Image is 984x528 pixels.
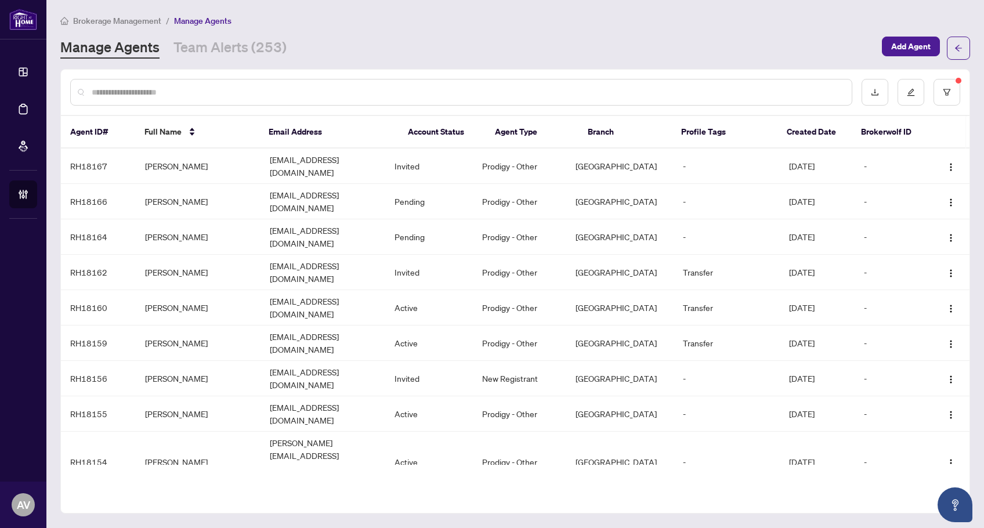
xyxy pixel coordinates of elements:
td: - [855,361,929,396]
td: [PERSON_NAME] [136,432,261,493]
td: Prodigy - Other [473,184,566,219]
img: Logo [946,233,956,243]
th: Profile Tags [672,116,777,149]
img: Logo [946,458,956,468]
td: RH18162 [61,255,136,290]
td: - [674,219,780,255]
span: arrow-left [954,44,963,52]
td: [DATE] [780,290,855,326]
td: [GEOGRAPHIC_DATA] [566,149,674,184]
td: [GEOGRAPHIC_DATA] [566,361,674,396]
span: Brokerage Management [73,16,161,26]
li: / [166,14,169,27]
th: Full Name [135,116,259,149]
button: Open asap [938,487,972,522]
td: Prodigy - Other [473,326,566,361]
td: Prodigy - Other [473,290,566,326]
td: Transfer [674,290,780,326]
button: Logo [942,369,960,388]
td: - [855,184,929,219]
td: [DATE] [780,361,855,396]
td: - [855,290,929,326]
td: [GEOGRAPHIC_DATA] [566,290,674,326]
td: [PERSON_NAME] [136,290,261,326]
td: [GEOGRAPHIC_DATA] [566,219,674,255]
td: [DATE] [780,432,855,493]
td: Pending [385,184,473,219]
td: RH18160 [61,290,136,326]
td: [GEOGRAPHIC_DATA] [566,326,674,361]
span: Manage Agents [174,16,231,26]
th: Agent ID# [61,116,135,149]
button: Logo [942,298,960,317]
img: Logo [946,304,956,313]
td: Prodigy - Other [473,219,566,255]
span: Add Agent [891,37,931,56]
button: Logo [942,157,960,175]
td: [GEOGRAPHIC_DATA] [566,184,674,219]
td: - [855,149,929,184]
td: - [674,149,780,184]
span: edit [907,88,915,96]
td: - [674,361,780,396]
td: - [674,432,780,493]
td: [PERSON_NAME] [136,326,261,361]
td: RH18155 [61,396,136,432]
td: Active [385,326,473,361]
td: [PERSON_NAME] [136,361,261,396]
button: Logo [942,404,960,423]
img: Logo [946,339,956,349]
button: Logo [942,263,960,281]
td: [DATE] [780,149,855,184]
button: Add Agent [882,37,940,56]
td: [PERSON_NAME] [136,219,261,255]
td: Active [385,396,473,432]
td: Transfer [674,255,780,290]
td: [EMAIL_ADDRESS][DOMAIN_NAME] [261,290,385,326]
button: Logo [942,453,960,471]
button: filter [934,79,960,106]
td: RH18159 [61,326,136,361]
td: [DATE] [780,396,855,432]
td: Prodigy - Other [473,396,566,432]
td: Active [385,290,473,326]
td: [PERSON_NAME] [136,184,261,219]
img: Logo [946,375,956,384]
td: Active [385,432,473,493]
td: [DATE] [780,255,855,290]
span: download [871,88,879,96]
span: AV [17,497,30,513]
td: [GEOGRAPHIC_DATA] [566,396,674,432]
td: - [855,396,929,432]
td: [GEOGRAPHIC_DATA] [566,432,674,493]
td: - [674,184,780,219]
td: [EMAIL_ADDRESS][DOMAIN_NAME] [261,255,385,290]
th: Account Status [399,116,486,149]
button: Logo [942,192,960,211]
td: New Registrant [473,361,566,396]
td: [DATE] [780,326,855,361]
img: Logo [946,198,956,207]
td: [PERSON_NAME][EMAIL_ADDRESS][PERSON_NAME][DOMAIN_NAME] [261,432,385,493]
td: [EMAIL_ADDRESS][DOMAIN_NAME] [261,396,385,432]
td: RH18166 [61,184,136,219]
button: download [862,79,888,106]
td: - [855,326,929,361]
img: Logo [946,269,956,278]
img: logo [9,9,37,30]
td: [PERSON_NAME] [136,255,261,290]
td: - [674,396,780,432]
button: edit [898,79,924,106]
td: Prodigy - Other [473,432,566,493]
th: Branch [578,116,671,149]
td: Pending [385,219,473,255]
th: Created Date [777,116,852,149]
td: Transfer [674,326,780,361]
th: Agent Type [486,116,578,149]
button: Logo [942,227,960,246]
td: - [855,255,929,290]
td: RH18156 [61,361,136,396]
td: [EMAIL_ADDRESS][DOMAIN_NAME] [261,361,385,396]
td: RH18154 [61,432,136,493]
td: [EMAIL_ADDRESS][DOMAIN_NAME] [261,219,385,255]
